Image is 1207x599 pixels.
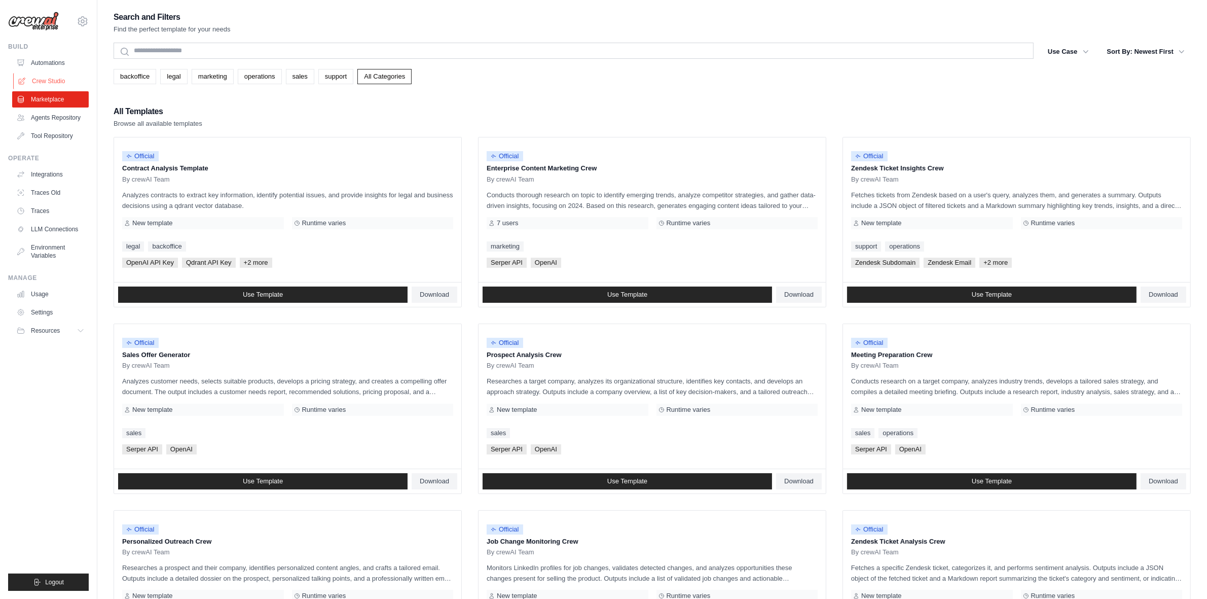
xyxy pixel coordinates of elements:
[122,258,178,268] span: OpenAI API Key
[12,239,89,264] a: Environment Variables
[487,338,523,348] span: Official
[851,350,1182,360] p: Meeting Preparation Crew
[8,12,59,31] img: Logo
[607,291,647,299] span: Use Template
[357,69,412,84] a: All Categories
[924,258,975,268] span: Zendesk Email
[851,537,1182,547] p: Zendesk Ticket Analysis Crew
[487,548,534,556] span: By crewAI Team
[122,338,159,348] span: Official
[122,548,170,556] span: By crewAI Team
[45,578,64,586] span: Logout
[483,473,772,489] a: Use Template
[122,175,170,184] span: By crewAI Team
[497,219,519,227] span: 7 users
[531,258,561,268] span: OpenAI
[487,258,527,268] span: Serper API
[12,128,89,144] a: Tool Repository
[972,477,1012,485] span: Use Template
[240,258,272,268] span: +2 more
[12,166,89,183] a: Integrations
[1031,406,1075,414] span: Runtime varies
[861,406,901,414] span: New template
[118,473,408,489] a: Use Template
[122,428,145,438] a: sales
[8,43,89,51] div: Build
[12,323,89,339] button: Resources
[13,73,90,89] a: Crew Studio
[667,406,711,414] span: Runtime varies
[8,574,89,591] button: Logout
[1149,477,1178,485] span: Download
[851,241,881,252] a: support
[972,291,1012,299] span: Use Template
[776,287,822,303] a: Download
[122,241,144,252] a: legal
[487,151,523,161] span: Official
[12,55,89,71] a: Automations
[148,241,186,252] a: backoffice
[776,473,822,489] a: Download
[286,69,314,84] a: sales
[667,219,711,227] span: Runtime varies
[1141,287,1186,303] a: Download
[114,24,231,34] p: Find the perfect template for your needs
[114,10,231,24] h2: Search and Filters
[1149,291,1178,299] span: Download
[12,286,89,302] a: Usage
[8,154,89,162] div: Operate
[531,444,561,454] span: OpenAI
[243,291,283,299] span: Use Template
[122,362,170,370] span: By crewAI Team
[160,69,187,84] a: legal
[784,477,814,485] span: Download
[243,477,283,485] span: Use Template
[487,175,534,184] span: By crewAI Team
[851,428,874,438] a: sales
[412,473,457,489] a: Download
[122,444,162,454] span: Serper API
[487,524,523,535] span: Official
[31,327,60,335] span: Resources
[847,287,1137,303] a: Use Template
[122,190,453,211] p: Analyzes contracts to extract key information, identify potential issues, and provide insights fo...
[132,219,172,227] span: New template
[487,562,818,584] p: Monitors LinkedIn profiles for job changes, validates detected changes, and analyzes opportunitie...
[166,444,197,454] span: OpenAI
[114,104,202,119] h2: All Templates
[238,69,282,84] a: operations
[851,362,899,370] span: By crewAI Team
[12,110,89,126] a: Agents Repository
[1042,43,1095,61] button: Use Case
[12,203,89,219] a: Traces
[861,219,901,227] span: New template
[12,91,89,108] a: Marketplace
[487,190,818,211] p: Conducts thorough research on topic to identify emerging trends, analyze competitor strategies, a...
[122,350,453,360] p: Sales Offer Generator
[122,151,159,161] span: Official
[302,219,346,227] span: Runtime varies
[487,350,818,360] p: Prospect Analysis Crew
[885,241,924,252] a: operations
[1141,473,1186,489] a: Download
[412,287,457,303] a: Download
[784,291,814,299] span: Download
[1031,219,1075,227] span: Runtime varies
[487,241,524,252] a: marketing
[192,69,234,84] a: marketing
[847,473,1137,489] a: Use Template
[182,258,236,268] span: Qdrant API Key
[851,562,1182,584] p: Fetches a specific Zendesk ticket, categorizes it, and performs sentiment analysis. Outputs inclu...
[487,444,527,454] span: Serper API
[122,376,453,397] p: Analyzes customer needs, selects suitable products, develops a pricing strategy, and creates a co...
[118,287,408,303] a: Use Template
[487,428,510,438] a: sales
[851,175,899,184] span: By crewAI Team
[851,338,888,348] span: Official
[132,406,172,414] span: New template
[607,477,647,485] span: Use Template
[302,406,346,414] span: Runtime varies
[122,562,453,584] p: Researches a prospect and their company, identifies personalized content angles, and crafts a tai...
[12,304,89,321] a: Settings
[487,163,818,173] p: Enterprise Content Marketing Crew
